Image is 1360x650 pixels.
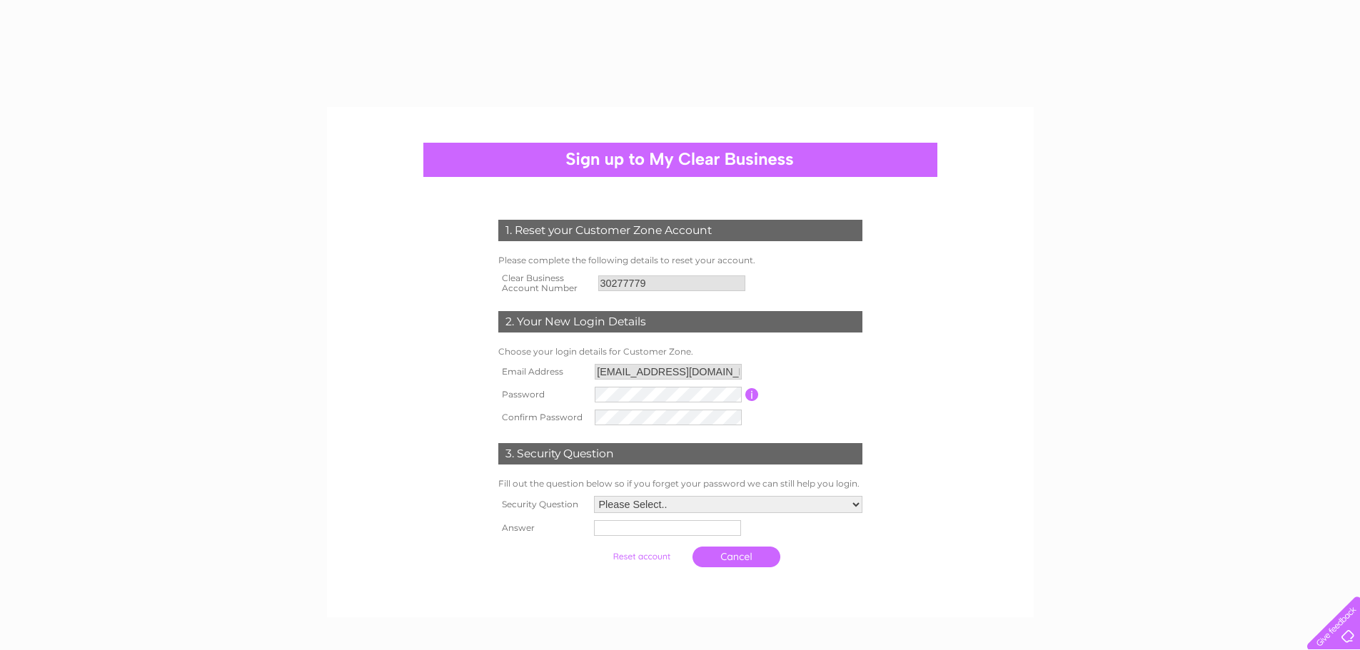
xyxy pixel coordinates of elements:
a: Cancel [692,547,780,567]
th: Confirm Password [495,406,592,429]
div: 1. Reset your Customer Zone Account [498,220,862,241]
th: Answer [495,517,590,539]
th: Security Question [495,492,590,517]
th: Clear Business Account Number [495,269,595,298]
th: Email Address [495,360,592,383]
td: Please complete the following details to reset your account. [495,252,866,269]
div: 3. Security Question [498,443,862,464]
th: Password [495,383,592,406]
input: Submit [598,547,685,567]
input: Information [745,388,759,401]
td: Choose your login details for Customer Zone. [495,343,866,360]
td: Fill out the question below so if you forget your password we can still help you login. [495,475,866,492]
div: 2. Your New Login Details [498,311,862,332]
